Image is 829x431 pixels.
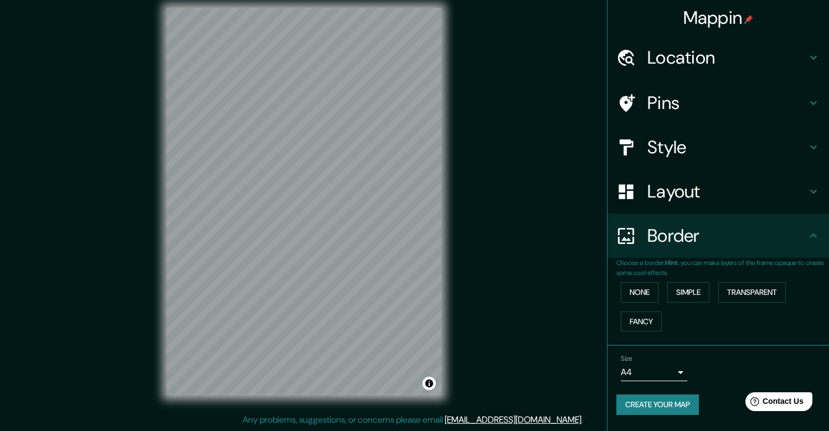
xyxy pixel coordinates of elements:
[730,388,817,419] iframe: Help widget launcher
[665,258,678,267] b: Hint
[683,7,754,29] h4: Mappin
[616,258,829,278] p: Choose a border. : you can make layers of the frame opaque to create some cool effects.
[667,282,709,303] button: Simple
[607,81,829,125] div: Pins
[744,15,753,24] img: pin-icon.png
[607,125,829,169] div: Style
[647,92,807,114] h4: Pins
[616,394,699,415] button: Create your map
[243,413,583,427] p: Any problems, suggestions, or concerns please email .
[647,180,807,202] h4: Layout
[621,311,662,332] button: Fancy
[647,225,807,247] h4: Border
[647,46,807,69] h4: Location
[621,364,687,381] div: A4
[445,414,581,425] a: [EMAIL_ADDRESS][DOMAIN_NAME]
[607,214,829,258] div: Border
[607,169,829,214] div: Layout
[585,413,587,427] div: .
[621,354,632,364] label: Size
[423,377,436,390] button: Toggle attribution
[621,282,658,303] button: None
[607,35,829,80] div: Location
[647,136,807,158] h4: Style
[583,413,585,427] div: .
[718,282,786,303] button: Transparent
[167,8,441,396] canvas: Map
